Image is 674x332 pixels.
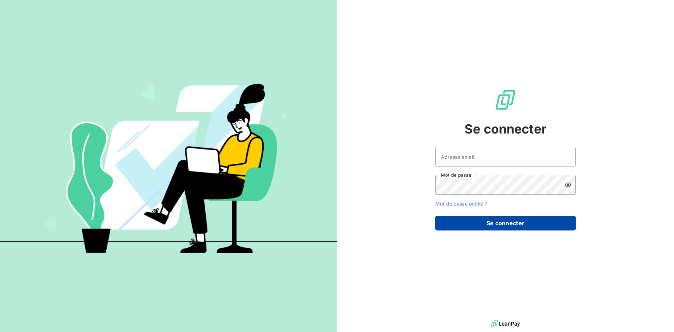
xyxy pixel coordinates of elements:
[435,201,487,207] a: Mot de passe oublié ?
[464,119,547,138] span: Se connecter
[494,89,517,111] img: Logo LeanPay
[435,216,576,230] button: Se connecter
[435,147,576,167] input: placeholder
[491,319,520,329] img: logo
